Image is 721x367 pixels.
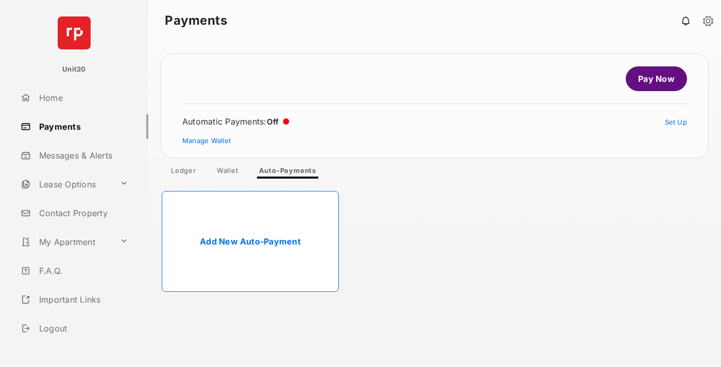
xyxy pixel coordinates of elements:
[16,287,132,312] a: Important Links
[267,117,279,127] span: Off
[251,166,324,179] a: Auto-Payments
[182,136,231,145] a: Manage Wallet
[16,172,116,197] a: Lease Options
[16,316,148,341] a: Logout
[665,118,688,126] a: Set Up
[16,230,116,254] a: My Apartment
[16,201,148,225] a: Contact Property
[165,14,227,27] strong: Payments
[16,114,148,139] a: Payments
[162,191,339,292] a: Add New Auto-Payment
[16,85,148,110] a: Home
[58,16,91,49] img: svg+xml;base64,PHN2ZyB4bWxucz0iaHR0cDovL3d3dy53My5vcmcvMjAwMC9zdmciIHdpZHRoPSI2NCIgaGVpZ2h0PSI2NC...
[163,166,204,179] a: Ledger
[16,143,148,168] a: Messages & Alerts
[209,166,247,179] a: Wallet
[182,116,289,127] div: Automatic Payments :
[16,258,148,283] a: F.A.Q.
[62,64,86,75] p: Unit20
